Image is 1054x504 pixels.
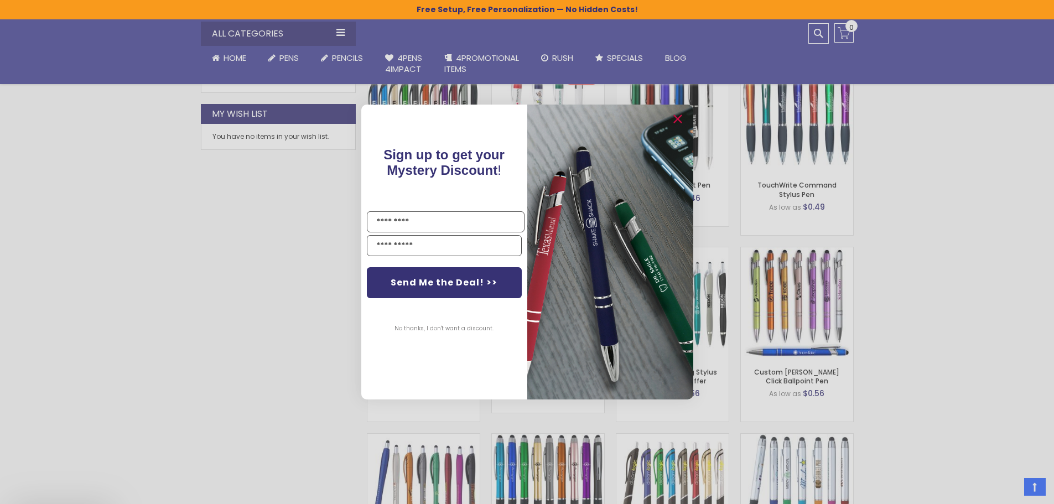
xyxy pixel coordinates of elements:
button: Send Me the Deal! >> [367,267,522,298]
iframe: Google Customer Reviews [963,474,1054,504]
span: ! [383,147,505,178]
span: Sign up to get your Mystery Discount [383,147,505,178]
button: Close dialog [669,110,687,128]
button: No thanks, I don't want a discount. [389,315,499,342]
img: 081b18bf-2f98-4675-a917-09431eb06994.jpeg [527,105,693,399]
input: YOUR EMAIL [367,235,522,256]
